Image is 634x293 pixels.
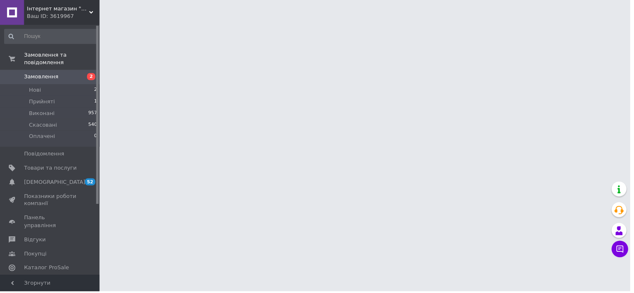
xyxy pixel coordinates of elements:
[85,179,96,186] span: 52
[29,87,41,94] span: Нові
[4,29,98,44] input: Пошук
[29,98,55,106] span: Прийняті
[29,133,55,141] span: Оплачені
[24,251,47,259] span: Покупці
[24,179,86,187] span: [DEMOGRAPHIC_DATA]
[29,110,55,118] span: Виконані
[24,215,77,230] span: Панель управління
[89,110,98,118] span: 957
[95,98,98,106] span: 1
[615,242,632,259] button: Чат з покупцем
[27,13,100,20] div: Ваш ID: 3619967
[24,151,65,158] span: Повідомлення
[24,52,100,67] span: Замовлення та повідомлення
[89,122,98,129] span: 540
[24,165,77,173] span: Товари та послуги
[27,5,90,13] span: Інтернет магазин "Decor Land власне виробництво"
[95,87,98,94] span: 2
[95,133,98,141] span: 0
[24,265,69,273] span: Каталог ProSale
[88,73,96,80] span: 2
[24,73,59,81] span: Замовлення
[24,237,46,245] span: Відгуки
[24,193,77,208] span: Показники роботи компанії
[29,122,58,129] span: Скасовані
